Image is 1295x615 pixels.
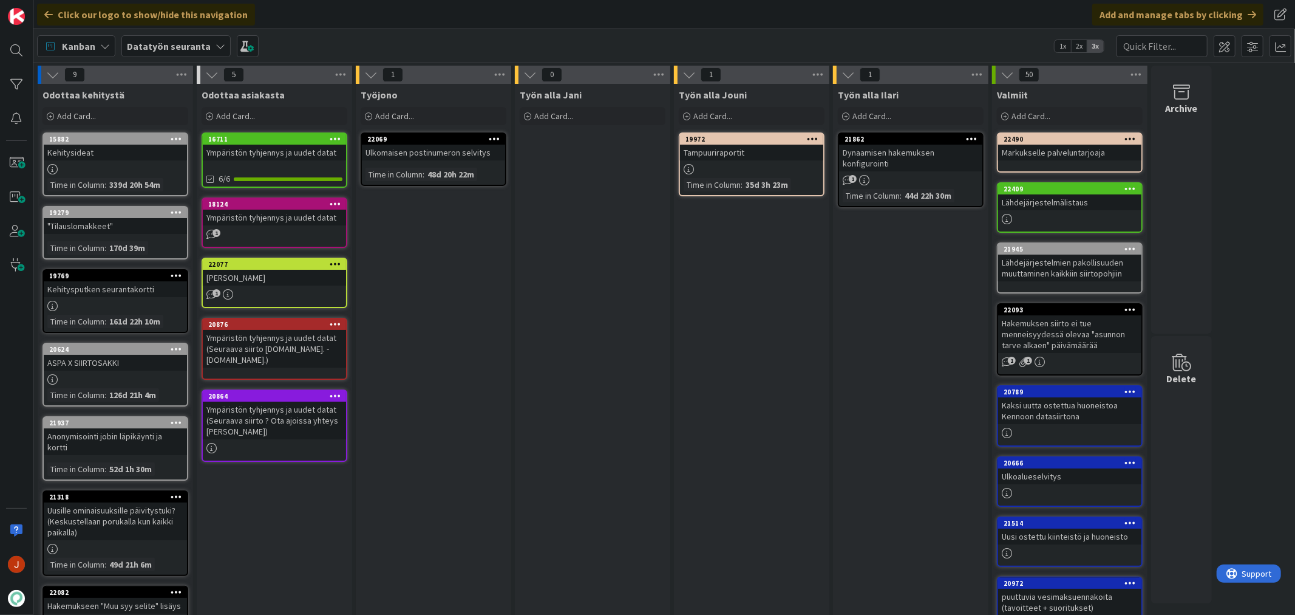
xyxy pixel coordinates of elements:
[997,242,1143,294] a: 21945Lähdejärjestelmien pakollisuuden muuttaminen kaikkiin siirtopohjiin
[44,417,187,455] div: 21937Anonymisointi jobin läpikäynti ja kortti
[849,175,857,183] span: 1
[997,517,1143,567] a: 21514Uusi ostettu kiinteistö ja huoneisto
[1004,519,1141,527] div: 21514
[520,89,582,101] span: Työn alla Jani
[998,255,1141,281] div: Lähdejärjestelmien pakollisuuden muuttaminen kaikkiin siirtopohjiin
[998,304,1141,315] div: 22093
[202,132,347,188] a: 16711Ympäristön tyhjennys ja uudet datat6/6
[998,134,1141,160] div: 22490Markukselle palveluntarjoaja
[423,168,424,181] span: :
[49,588,187,597] div: 22082
[106,241,148,255] div: 170d 39m
[997,385,1143,447] a: 20789Kaksi uutta ostettua huoneistoa Kennoon datasiirtona
[741,178,743,191] span: :
[1004,135,1141,143] div: 22490
[203,134,346,160] div: 16711Ympäristön tyhjennys ja uudet datat
[203,330,346,368] div: Ympäristön tyhjennys ja uudet datat (Seuraava siirto [DOMAIN_NAME]. - [DOMAIN_NAME].)
[542,67,562,82] span: 0
[998,387,1141,397] div: 20789
[203,199,346,210] div: 18124
[998,184,1141,210] div: 22409Lähdejärjestelmälistaus
[104,388,106,402] span: :
[44,417,187,428] div: 21937
[42,206,188,259] a: 19279"Tilauslomakkeet"Time in Column:170d 39m
[127,40,211,52] b: Datatyön seuranta
[47,462,104,476] div: Time in Column
[49,345,187,354] div: 20624
[44,134,187,160] div: 15882Kehitysideat
[216,111,255,122] span: Add Card...
[839,134,982,171] div: 21862Dynaamisen hakemuksen konfigurointi
[1167,371,1197,386] div: Delete
[203,319,346,330] div: 20876
[693,111,732,122] span: Add Card...
[1166,101,1198,115] div: Archive
[684,178,741,191] div: Time in Column
[361,89,398,101] span: Työjono
[998,145,1141,160] div: Markukselle palveluntarjoaja
[47,315,104,328] div: Time in Column
[998,458,1141,484] div: 20666Ulkoalueselvitys
[203,145,346,160] div: Ympäristön tyhjennys ja uudet datat
[106,388,159,402] div: 126d 21h 4m
[208,320,346,329] div: 20876
[44,134,187,145] div: 15882
[42,132,188,196] a: 15882KehitysideatTime in Column:339d 20h 54m
[42,89,124,101] span: Odottaa kehitystä
[203,259,346,286] div: 22077[PERSON_NAME]
[1004,388,1141,396] div: 20789
[838,89,899,101] span: Työn alla Ilari
[362,134,505,145] div: 22069
[8,556,25,573] img: JM
[534,111,573,122] span: Add Card...
[998,244,1141,281] div: 21945Lähdejärjestelmien pakollisuuden muuttaminen kaikkiin siirtopohjiin
[44,344,187,355] div: 20624
[839,145,982,171] div: Dynaamisen hakemuksen konfigurointi
[1004,185,1141,193] div: 22409
[208,200,346,208] div: 18124
[375,111,414,122] span: Add Card...
[219,173,230,185] span: 6/6
[1004,245,1141,253] div: 21945
[44,281,187,297] div: Kehitysputken seurantakortti
[44,587,187,614] div: 22082Hakemukseen "Muu syy selite" lisäys
[1019,67,1039,82] span: 50
[997,182,1143,233] a: 22409Lähdejärjestelmälistaus
[49,493,187,501] div: 21318
[998,518,1141,545] div: 21514Uusi ostettu kiinteistö ja huoneisto
[680,145,823,160] div: Tampuuriraportit
[998,184,1141,194] div: 22409
[424,168,477,181] div: 48d 20h 22m
[8,8,25,25] img: Visit kanbanzone.com
[998,304,1141,353] div: 22093Hakemuksen siirto ei tue menneisyydessä olevaa "asunnon tarve alkaen" päivämäärää
[44,270,187,281] div: 19769
[685,135,823,143] div: 19972
[998,578,1141,589] div: 20972
[47,558,104,571] div: Time in Column
[208,392,346,400] div: 20864
[1004,306,1141,314] div: 22093
[47,178,104,191] div: Time in Column
[1087,40,1104,52] span: 3x
[1071,40,1087,52] span: 2x
[998,397,1141,424] div: Kaksi uutta ostettua huoneistoa Kennoon datasiirtona
[203,210,346,225] div: Ympäristön tyhjennys ja uudet datat
[42,490,188,576] a: 21318Uusille ominaisuuksille päivitystuki? (Keskustellaan porukalla kun kaikki paikalla)Time in C...
[998,469,1141,484] div: Ulkoalueselvitys
[208,260,346,269] div: 22077
[203,134,346,145] div: 16711
[42,343,188,407] a: 20624ASPA X SIIRTOSAKKITime in Column:126d 21h 4m
[42,269,188,333] a: 19769Kehitysputken seurantakorttiTime in Column:161d 22h 10m
[44,218,187,234] div: "Tilauslomakkeet"
[42,416,188,481] a: 21937Anonymisointi jobin läpikäynti ja korttiTime in Column:52d 1h 30m
[382,67,403,82] span: 1
[203,259,346,270] div: 22077
[998,244,1141,255] div: 21945
[1004,459,1141,467] div: 20666
[203,402,346,439] div: Ympäristön tyhjennys ja uudet datat (Seuraava siirto ? Ota ajoissa yhteys [PERSON_NAME])
[679,132,824,196] a: 19972TampuuriraportitTime in Column:35d 3h 23m
[202,89,285,101] span: Odottaa asiakasta
[44,207,187,218] div: 19279
[203,391,346,439] div: 20864Ympäristön tyhjennys ja uudet datat (Seuraava siirto ? Ota ajoissa yhteys [PERSON_NAME])
[202,318,347,380] a: 20876Ympäristön tyhjennys ja uudet datat (Seuraava siirto [DOMAIN_NAME]. - [DOMAIN_NAME].)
